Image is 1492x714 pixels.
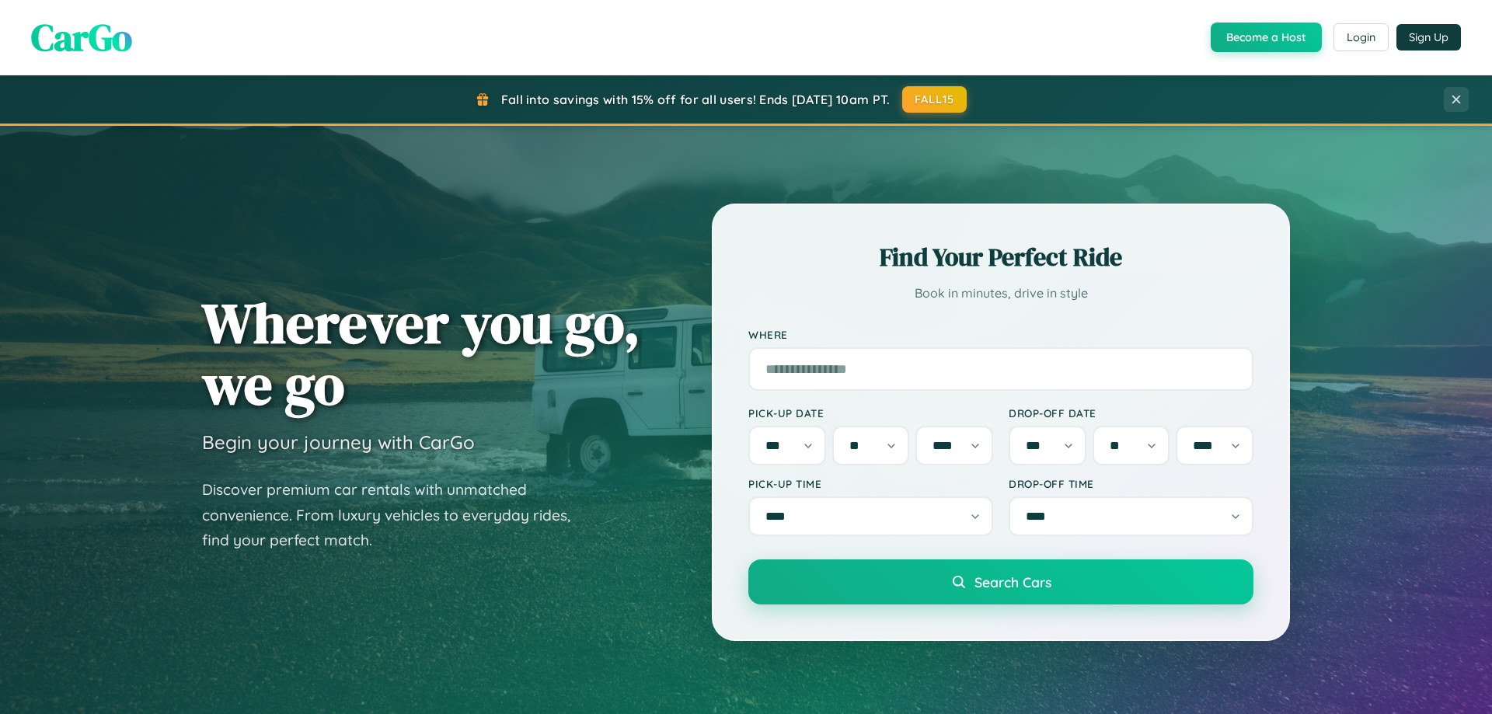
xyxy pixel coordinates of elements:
button: Become a Host [1211,23,1322,52]
span: CarGo [31,12,132,63]
label: Pick-up Date [748,406,993,420]
span: Search Cars [974,573,1051,590]
h1: Wherever you go, we go [202,292,640,415]
button: Sign Up [1396,24,1461,51]
label: Where [748,328,1253,341]
span: Fall into savings with 15% off for all users! Ends [DATE] 10am PT. [501,92,891,107]
button: Search Cars [748,559,1253,604]
h3: Begin your journey with CarGo [202,430,475,454]
label: Pick-up Time [748,477,993,490]
button: Login [1333,23,1389,51]
p: Book in minutes, drive in style [748,282,1253,305]
label: Drop-off Date [1009,406,1253,420]
h2: Find Your Perfect Ride [748,240,1253,274]
button: FALL15 [902,86,967,113]
label: Drop-off Time [1009,477,1253,490]
p: Discover premium car rentals with unmatched convenience. From luxury vehicles to everyday rides, ... [202,477,591,553]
